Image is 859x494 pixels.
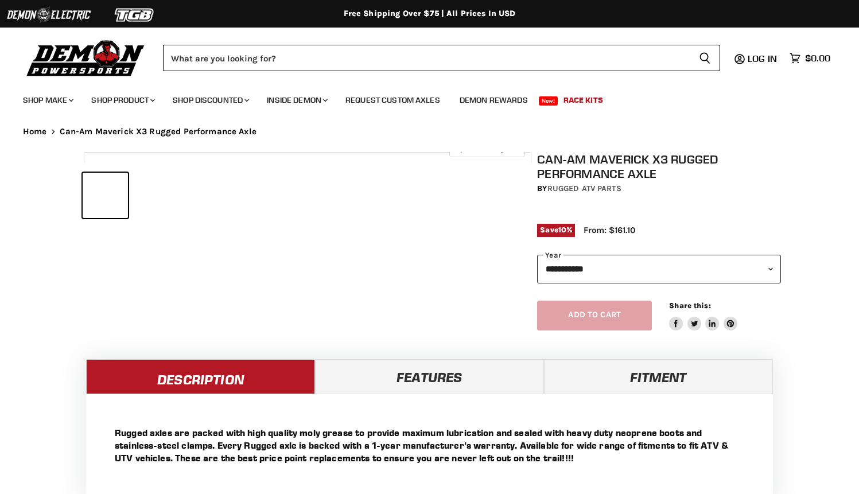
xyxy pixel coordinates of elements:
[584,225,635,235] span: From: $161.10
[784,50,836,67] a: $0.00
[60,127,256,137] span: Can-Am Maverick X3 Rugged Performance Axle
[455,145,519,153] span: Click to expand
[537,152,781,181] h1: Can-Am Maverick X3 Rugged Performance Axle
[537,182,781,195] div: by
[181,173,226,218] button: Can-Am Maverick X3 Rugged Performance Axle thumbnail
[555,88,612,112] a: Race Kits
[83,173,128,218] button: Can-Am Maverick X3 Rugged Performance Axle thumbnail
[337,88,449,112] a: Request Custom Axles
[690,45,720,71] button: Search
[23,37,149,78] img: Demon Powersports
[748,53,777,64] span: Log in
[547,184,621,193] a: Rugged ATV Parts
[14,88,80,112] a: Shop Make
[23,127,47,137] a: Home
[115,426,744,464] p: Rugged axles are packed with high quality moly grease to provide maximum lubrication and sealed w...
[451,88,537,112] a: Demon Rewards
[258,88,335,112] a: Inside Demon
[163,45,690,71] input: Search
[743,53,784,64] a: Log in
[14,84,827,112] ul: Main menu
[131,173,177,218] button: Can-Am Maverick X3 Rugged Performance Axle thumbnail
[669,301,737,331] aside: Share this:
[669,301,710,310] span: Share this:
[539,96,558,106] span: New!
[544,359,773,394] a: Fitment
[315,359,544,394] a: Features
[327,173,372,218] button: Can-Am Maverick X3 Rugged Performance Axle thumbnail
[83,88,162,112] a: Shop Product
[92,4,178,26] img: TGB Logo 2
[6,4,92,26] img: Demon Electric Logo 2
[805,53,830,64] span: $0.00
[558,225,566,234] span: 10
[230,173,275,218] button: Can-Am Maverick X3 Rugged Performance Axle thumbnail
[278,173,324,218] button: Can-Am Maverick X3 Rugged Performance Axle thumbnail
[163,45,720,71] form: Product
[86,359,315,394] a: Description
[164,88,256,112] a: Shop Discounted
[537,224,575,236] span: Save %
[537,255,781,283] select: year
